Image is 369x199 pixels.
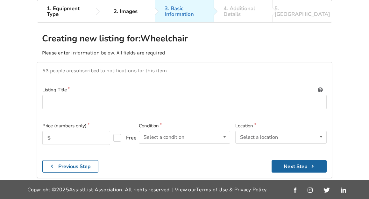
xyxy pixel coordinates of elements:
[42,49,165,57] p: Please enter information below. All fields are required
[272,160,327,173] button: Next Step
[165,6,204,17] div: 3. Basic Information
[42,68,327,74] p: 53 people are subscribed to notifications for this item
[42,33,214,44] h2: Creating new listing for: Wheelchair
[139,122,230,130] label: Condition
[47,6,87,17] div: 1. Equipment Type
[42,160,98,173] button: Previous Step
[308,188,313,193] img: instagram_link
[294,188,296,193] img: facebook_link
[240,135,278,140] div: Select a location
[196,186,266,193] a: Terms of Use & Privacy Policy
[113,134,131,142] label: Free
[144,135,184,140] div: Select a condition
[42,122,134,130] label: Price (numbers only)
[341,188,346,193] img: linkedin_link
[114,9,138,14] div: 2. Images
[42,86,327,94] label: Listing Title
[235,122,327,130] label: Location
[323,188,330,193] img: twitter_link
[58,163,91,170] b: Previous Step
